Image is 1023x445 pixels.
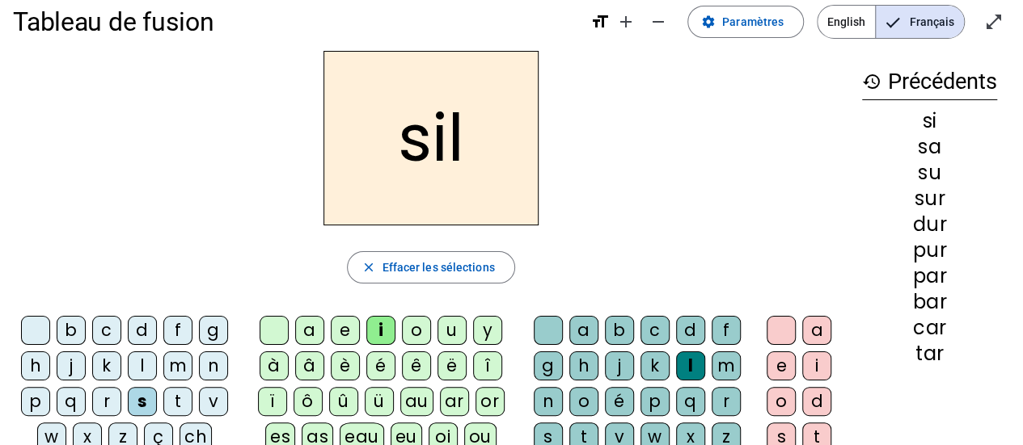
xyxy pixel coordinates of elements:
div: m [712,351,741,380]
div: s [128,387,157,416]
div: pur [862,241,997,260]
mat-icon: format_size [590,12,610,31]
div: ô [294,387,323,416]
span: Français [876,6,964,38]
div: or [476,387,505,416]
div: g [199,316,228,345]
div: si [862,111,997,131]
div: l [676,351,705,380]
div: c [640,316,670,345]
div: au [400,387,433,416]
div: su [862,163,997,183]
div: ü [365,387,394,416]
div: b [605,316,634,345]
div: ar [440,387,469,416]
div: k [640,351,670,380]
div: à [260,351,289,380]
mat-button-toggle-group: Language selection [817,5,965,39]
div: h [569,351,598,380]
h2: sil [323,51,539,225]
div: o [767,387,796,416]
div: sur [862,189,997,208]
div: p [640,387,670,416]
button: Diminuer la taille de la police [642,6,674,38]
span: English [818,6,875,38]
div: j [605,351,634,380]
span: Effacer les sélections [382,258,494,277]
div: dur [862,215,997,234]
div: â [295,351,324,380]
div: d [128,316,157,345]
h3: Précédents [862,64,997,100]
div: q [676,387,705,416]
div: f [163,316,192,345]
div: ï [258,387,287,416]
div: î [473,351,502,380]
mat-icon: remove [649,12,668,31]
mat-icon: open_in_full [984,12,1004,31]
div: t [163,387,192,416]
div: r [712,387,741,416]
div: par [862,267,997,286]
div: car [862,318,997,338]
div: é [366,351,395,380]
div: j [57,351,86,380]
div: e [767,351,796,380]
div: d [802,387,831,416]
div: m [163,351,192,380]
div: o [402,316,431,345]
div: è [331,351,360,380]
button: Effacer les sélections [347,251,514,283]
div: d [676,316,705,345]
div: f [712,316,741,345]
button: Entrer en plein écran [978,6,1010,38]
div: n [534,387,563,416]
div: a [295,316,324,345]
div: k [92,351,121,380]
div: bar [862,292,997,312]
mat-icon: settings [701,15,716,29]
div: sa [862,137,997,157]
div: g [534,351,563,380]
div: ê [402,351,431,380]
mat-icon: history [862,72,881,91]
div: u [438,316,467,345]
div: n [199,351,228,380]
div: p [21,387,50,416]
span: Paramètres [722,12,784,31]
div: i [802,351,831,380]
div: ë [438,351,467,380]
div: l [128,351,157,380]
div: b [57,316,86,345]
div: r [92,387,121,416]
div: û [329,387,358,416]
div: a [569,316,598,345]
div: o [569,387,598,416]
div: h [21,351,50,380]
div: tar [862,344,997,363]
mat-icon: close [361,260,375,275]
div: c [92,316,121,345]
div: y [473,316,502,345]
div: i [366,316,395,345]
div: é [605,387,634,416]
mat-icon: add [616,12,636,31]
div: a [802,316,831,345]
button: Augmenter la taille de la police [610,6,642,38]
button: Paramètres [687,6,804,38]
div: q [57,387,86,416]
div: v [199,387,228,416]
div: e [331,316,360,345]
